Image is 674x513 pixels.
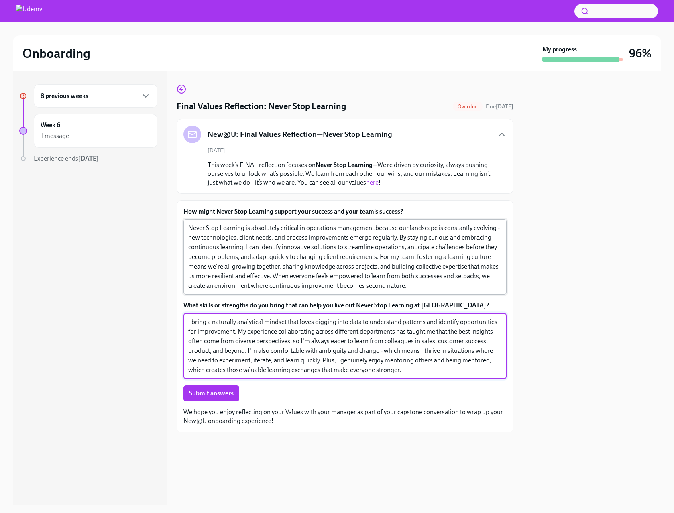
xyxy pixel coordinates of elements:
strong: [DATE] [496,103,513,110]
h6: 8 previous weeks [41,92,88,100]
h3: 96% [629,46,652,61]
span: Due [486,103,513,110]
textarea: Never Stop Learning is absolutely critical in operations management because our landscape is cons... [188,223,502,291]
p: We hope you enjoy reflecting on your Values with your manager as part of your capstone conversati... [183,408,507,425]
span: Submit answers [189,389,234,397]
span: Experience ends [34,155,99,162]
h5: New@U: Final Values Reflection—Never Stop Learning [208,129,392,140]
label: What skills or strengths do you bring that can help you live out Never Stop Learning at [GEOGRAPH... [183,301,507,310]
button: Submit answers [183,385,239,401]
h2: Onboarding [22,45,90,61]
textarea: I bring a naturally analytical mindset that loves digging into data to understand patterns and id... [188,317,502,375]
a: here [366,179,379,186]
label: How might Never Stop Learning support your success and your team’s success? [183,207,507,216]
span: [DATE] [208,147,225,154]
strong: [DATE] [78,155,99,162]
span: September 29th, 2025 10:00 [486,103,513,110]
strong: My progress [542,45,577,54]
h4: Final Values Reflection: Never Stop Learning [177,100,346,112]
strong: Never Stop Learning [316,161,373,169]
div: 8 previous weeks [34,84,157,108]
p: This week’s FINAL reflection focuses on —We’re driven by curiosity, always pushing ourselves to u... [208,161,494,187]
img: Udemy [16,5,42,18]
span: Overdue [453,104,483,110]
h6: Week 6 [41,121,60,130]
a: Week 61 message [19,114,157,148]
div: 1 message [41,132,69,140]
